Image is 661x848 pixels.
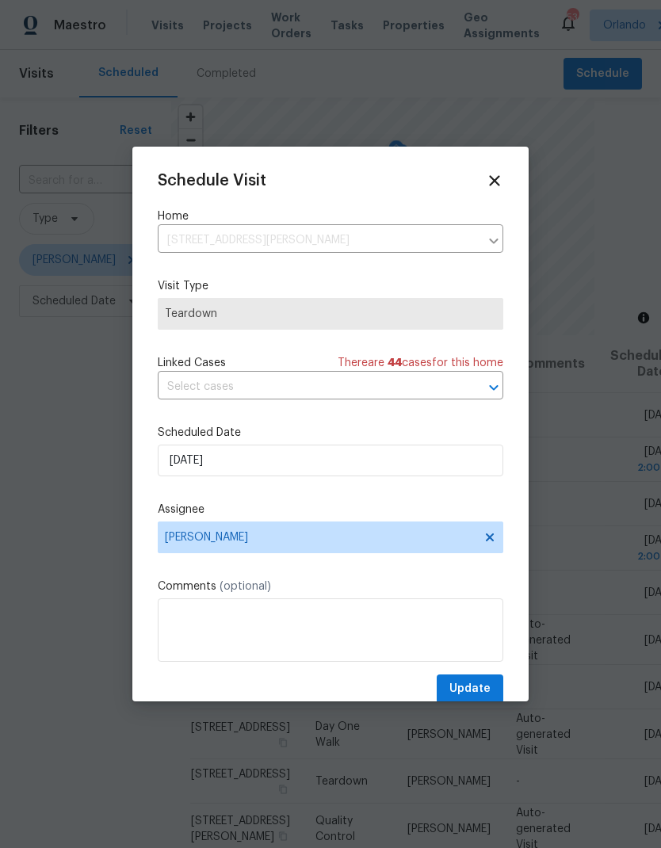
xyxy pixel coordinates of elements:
label: Visit Type [158,278,503,294]
input: Enter in an address [158,228,480,253]
label: Home [158,208,503,224]
span: (optional) [220,581,271,592]
input: Select cases [158,375,459,399]
input: M/D/YYYY [158,445,503,476]
span: Close [486,172,503,189]
label: Scheduled Date [158,425,503,441]
label: Comments [158,579,503,594]
span: There are case s for this home [338,355,503,371]
label: Assignee [158,502,503,518]
span: [PERSON_NAME] [165,531,476,544]
span: Schedule Visit [158,173,266,189]
button: Update [437,674,503,704]
span: Linked Cases [158,355,226,371]
button: Open [483,376,505,399]
span: Update [449,679,491,699]
span: 44 [388,357,402,369]
span: Teardown [165,306,496,322]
